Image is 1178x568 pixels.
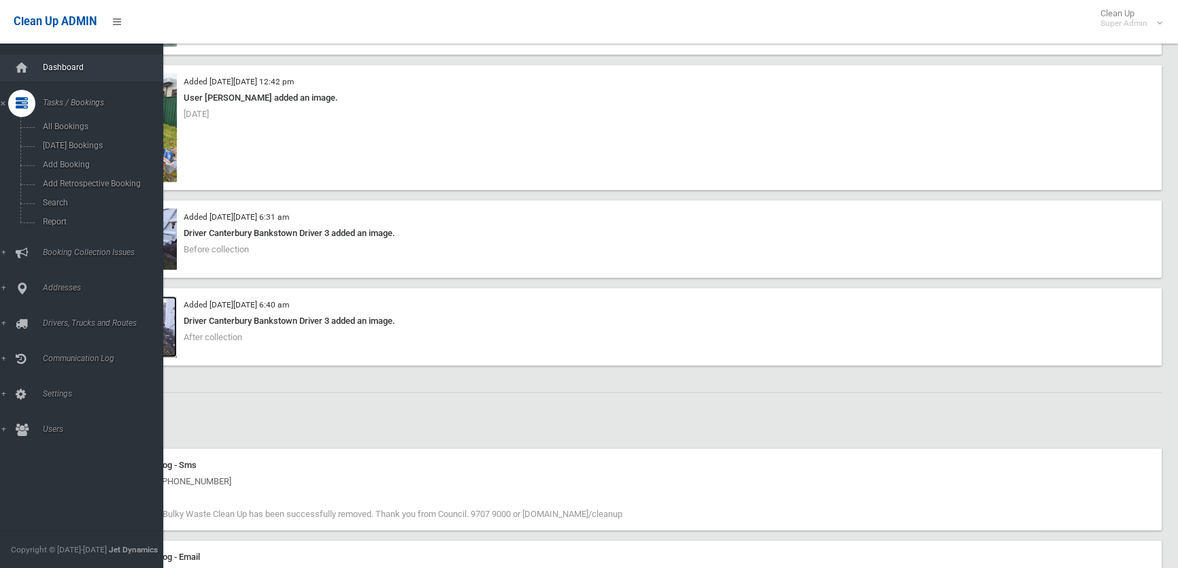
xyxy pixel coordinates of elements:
[11,545,107,554] span: Copyright © [DATE]-[DATE]
[39,283,173,293] span: Addresses
[39,198,161,207] span: Search
[14,15,97,28] span: Clean Up ADMIN
[39,217,161,227] span: Report
[184,300,289,310] small: Added [DATE][DATE] 6:40 am
[95,549,1154,565] div: Communication Log - Email
[184,212,289,222] small: Added [DATE][DATE] 6:31 am
[39,179,161,188] span: Add Retrospective Booking
[39,248,173,257] span: Booking Collection Issues
[60,410,1162,427] h2: History
[95,509,622,519] span: Good news! Your Bulky Waste Clean Up has been successfully removed. Thank you from Council. 9707 ...
[39,98,173,107] span: Tasks / Bookings
[184,332,242,342] span: After collection
[39,424,173,434] span: Users
[95,473,1154,490] div: [DATE] 6:41 am - [PHONE_NUMBER]
[1094,8,1161,29] span: Clean Up
[39,141,161,150] span: [DATE] Bookings
[39,389,173,399] span: Settings
[95,225,1154,241] div: Driver Canterbury Bankstown Driver 3 added an image.
[95,457,1154,473] div: Communication Log - Sms
[184,109,209,119] span: [DATE]
[39,63,173,72] span: Dashboard
[39,160,161,169] span: Add Booking
[109,545,158,554] strong: Jet Dynamics
[95,313,1154,329] div: Driver Canterbury Bankstown Driver 3 added an image.
[95,90,1154,106] div: User [PERSON_NAME] added an image.
[39,354,173,363] span: Communication Log
[1100,18,1147,29] small: Super Admin
[184,244,249,254] span: Before collection
[39,318,173,328] span: Drivers, Trucks and Routes
[39,122,161,131] span: All Bookings
[184,77,294,86] small: Added [DATE][DATE] 12:42 pm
